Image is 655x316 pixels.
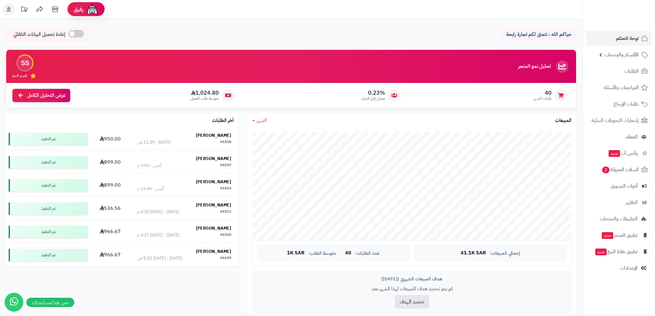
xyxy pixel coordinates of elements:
td: 966.67 [90,220,130,243]
div: #6149 [220,255,231,262]
a: التقارير [586,195,651,210]
a: تطبيق نقاط البيعجديد [586,244,651,259]
span: تطبيق المتجر [601,231,638,240]
a: وآتس آبجديد [586,146,651,161]
div: #6152 [220,209,231,215]
span: أدوات التسويق [611,182,638,190]
span: إعادة تحميل البيانات التلقائي [13,31,65,38]
div: تم التنفيذ [9,179,88,192]
div: #6157 [220,162,231,169]
img: logo-2.png [613,17,649,30]
a: المراجعات والأسئلة [586,80,651,95]
span: جديد [595,249,607,255]
strong: [PERSON_NAME] [196,202,231,208]
a: الطلبات [586,64,651,79]
span: متوسط طلب العميل [190,96,219,101]
span: 0.23% [362,89,385,96]
span: متوسط الطلب: [308,251,336,256]
span: الأقسام والمنتجات [605,50,639,59]
span: عدد الطلبات: [355,251,380,256]
span: وآتس آب [608,149,638,158]
a: إشعارات التحويلات البنكية [586,113,651,128]
span: 2 [602,167,609,173]
td: 899.00 [90,151,130,174]
span: عرض التحليل الكامل [27,92,66,99]
span: 40 [345,250,351,256]
div: [DATE] - 11:39 ص [137,139,171,145]
span: لوحة التحكم [616,34,639,43]
strong: [PERSON_NAME] [196,248,231,255]
h3: المبيعات [555,118,571,123]
div: #6158 [220,139,231,145]
p: لم يتم تحديد هدف للمبيعات لهذا الشهر بعد. [257,285,566,292]
span: جديد [602,232,613,239]
span: | [340,251,341,255]
div: تم التنفيذ [9,133,88,145]
a: عرض التحليل الكامل [12,89,70,102]
span: معدل تكرار الشراء [362,96,385,101]
span: العملاء [626,132,638,141]
div: [DATE] - [DATE] 9:22 ص [137,255,182,262]
div: تم التنفيذ [9,249,88,261]
div: أمس - 12:49 م [137,186,164,192]
span: 1,024.80 [190,89,219,96]
p: حياكم الله ، نتمنى لكم تجارة رابحة [503,31,571,38]
a: التطبيقات والخدمات [586,211,651,226]
span: إشعارات التحويلات البنكية [592,116,639,125]
span: جديد [609,150,620,157]
span: الطلبات [624,67,639,76]
span: الإعدادات [620,264,638,272]
span: الشهر [257,117,267,124]
span: إجمالي المبيعات: [490,251,520,256]
span: التقارير [626,198,638,207]
strong: [PERSON_NAME] [196,155,231,162]
a: العملاء [586,129,651,144]
img: ai-face.png [86,3,98,15]
h3: آخر الطلبات [212,118,234,123]
strong: [PERSON_NAME] [196,132,231,139]
span: 1K SAR [287,250,305,256]
strong: [PERSON_NAME] [196,225,231,232]
strong: [PERSON_NAME] [196,179,231,185]
span: 41.1K SAR [461,250,486,256]
td: 950.00 [90,128,130,150]
span: طلبات الشهر [534,96,552,101]
button: تحديد الهدف [395,295,429,309]
span: المراجعات والأسئلة [604,83,639,92]
div: [DATE] - [DATE] 4:27 م [137,232,179,238]
h3: تحليل نمو المتجر [518,64,551,69]
a: الشهر [252,117,267,124]
span: التطبيقات والخدمات [600,214,638,223]
td: 536.56 [90,197,130,220]
a: أدوات التسويق [586,179,651,193]
span: تطبيق نقاط البيع [595,247,638,256]
td: 966.67 [90,244,130,266]
div: #6154 [220,186,231,192]
a: تحديثات المنصة [16,3,32,17]
div: أمس - 7:00 م [137,162,161,169]
div: تم التنفيذ [9,202,88,215]
div: هدف المبيعات الشهري ([DATE]) [257,276,566,282]
span: تقييم النمو [12,73,27,78]
span: السلات المتروكة [601,165,639,174]
div: تم التنفيذ [9,156,88,168]
a: لوحة التحكم [586,31,651,46]
div: [DATE] - [DATE] 6:30 م [137,209,179,215]
span: 40 [534,89,552,96]
div: #6150 [220,232,231,238]
div: تم التنفيذ [9,226,88,238]
a: طلبات الإرجاع [586,97,651,111]
td: 899.00 [90,174,130,197]
span: رفيق [74,6,84,13]
a: الإعدادات [586,261,651,275]
span: طلبات الإرجاع [614,100,639,108]
a: السلات المتروكة2 [586,162,651,177]
a: تطبيق المتجرجديد [586,228,651,243]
